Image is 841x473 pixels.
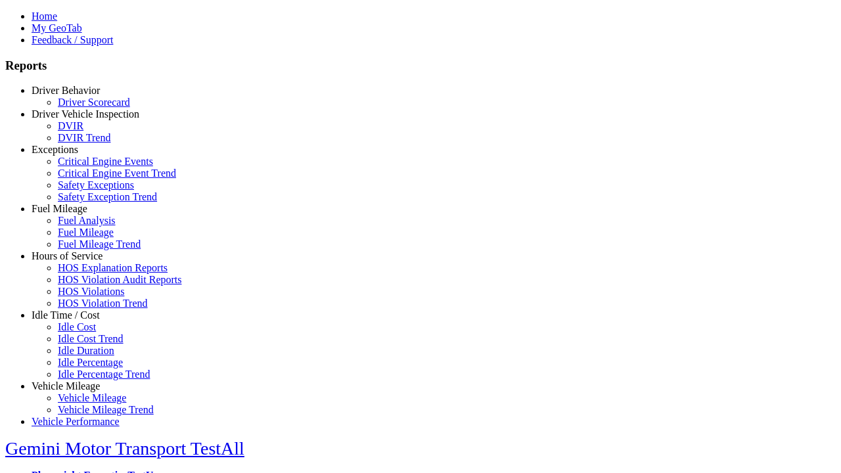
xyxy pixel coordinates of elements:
[58,274,182,285] a: HOS Violation Audit Reports
[32,144,78,155] a: Exceptions
[58,369,150,380] a: Idle Percentage Trend
[32,416,120,427] a: Vehicle Performance
[58,286,124,297] a: HOS Violations
[32,85,100,96] a: Driver Behavior
[58,357,123,368] a: Idle Percentage
[58,392,126,403] a: Vehicle Mileage
[58,345,114,356] a: Idle Duration
[5,438,244,459] a: Gemini Motor Transport TestAll
[32,22,82,34] a: My GeoTab
[58,132,110,143] a: DVIR Trend
[58,156,153,167] a: Critical Engine Events
[58,238,141,250] a: Fuel Mileage Trend
[58,168,176,179] a: Critical Engine Event Trend
[32,380,100,392] a: Vehicle Mileage
[32,11,57,22] a: Home
[58,321,96,332] a: Idle Cost
[58,191,157,202] a: Safety Exception Trend
[32,34,113,45] a: Feedback / Support
[5,58,836,73] h3: Reports
[58,333,124,344] a: Idle Cost Trend
[58,262,168,273] a: HOS Explanation Reports
[58,227,114,238] a: Fuel Mileage
[58,404,154,415] a: Vehicle Mileage Trend
[32,309,100,321] a: Idle Time / Cost
[58,120,83,131] a: DVIR
[32,108,139,120] a: Driver Vehicle Inspection
[32,250,102,261] a: Hours of Service
[58,97,130,108] a: Driver Scorecard
[58,215,116,226] a: Fuel Analysis
[32,203,87,214] a: Fuel Mileage
[58,298,148,309] a: HOS Violation Trend
[58,179,134,191] a: Safety Exceptions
